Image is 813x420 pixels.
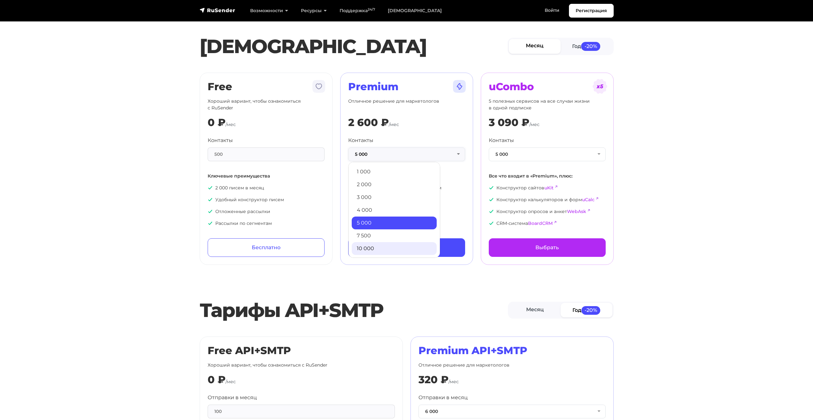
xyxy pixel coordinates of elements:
[208,196,325,203] p: Удобный конструктор писем
[489,81,606,93] h2: uCombo
[352,191,437,204] a: 3 000
[208,374,226,386] div: 0 ₽
[208,197,213,202] img: icon-ok.svg
[352,178,437,191] a: 2 000
[381,4,448,17] a: [DEMOGRAPHIC_DATA]
[418,362,606,368] p: Отличное решение для маркетологов
[208,137,233,144] label: Контакты
[569,4,614,18] a: Регистрация
[208,209,213,214] img: icon-ok.svg
[489,116,529,129] div: 3 090 ₽
[582,197,594,202] a: uCalc
[208,185,325,191] p: 2 000 писем в месяц
[208,208,325,215] p: Отложенные рассылки
[561,39,612,53] a: Год
[348,147,465,161] button: 5 000
[352,217,437,229] a: 5 000
[352,229,437,242] a: 7 500
[226,379,236,384] span: /мес
[200,299,508,322] h2: Тарифы API+SMTP
[348,98,465,111] p: Отличное решение для маркетологов
[581,306,601,314] span: -20%
[208,185,213,190] img: icon-ok.svg
[418,394,468,401] label: Отправки в месяц
[489,147,606,161] button: 5 000
[244,4,295,17] a: Возможности
[368,7,375,12] sup: 24/7
[538,4,566,17] a: Войти
[418,374,449,386] div: 320 ₽
[208,394,257,401] label: Отправки в месяц
[208,220,325,227] p: Рассылки по сегментам
[333,4,381,17] a: Поддержка24/7
[528,220,553,226] a: BoardCRM
[208,116,226,129] div: 0 ₽
[348,81,465,93] h2: Premium
[418,405,606,418] button: 6 000
[418,345,606,357] h2: Premium API+SMTP
[352,165,437,178] a: 1 000
[489,185,494,190] img: icon-ok.svg
[489,196,606,203] p: Конструктор калькуляторов и форм
[352,242,437,255] a: 10 000
[200,35,508,58] h1: [DEMOGRAPHIC_DATA]
[509,303,561,317] a: Месяц
[208,81,325,93] h2: Free
[581,42,600,51] span: -20%
[489,209,494,214] img: icon-ok.svg
[592,79,608,94] img: tarif-ucombo.svg
[352,255,437,268] a: 13 000
[544,185,554,191] a: uKit
[489,173,606,179] p: Все что входит в «Premium», плюс:
[489,98,606,111] p: 5 полезных сервисов на все случаи жизни в одной подписке
[311,79,326,94] img: tarif-free.svg
[489,197,494,202] img: icon-ok.svg
[529,122,540,127] span: /мес
[348,137,373,144] label: Контакты
[489,185,606,191] p: Конструктор сайтов
[389,122,399,127] span: /мес
[208,98,325,111] p: Хороший вариант, чтобы ознакомиться с RuSender
[208,238,325,257] a: Бесплатно
[452,79,467,94] img: tarif-premium.svg
[489,208,606,215] p: Конструктор опросов и анкет
[489,238,606,257] a: Выбрать
[567,209,586,214] a: WebAsk
[208,173,325,179] p: Ключевые преимущества
[489,221,494,226] img: icon-ok.svg
[348,162,440,258] ul: 5 000
[348,116,389,129] div: 2 600 ₽
[200,7,235,13] img: RuSender
[561,303,612,317] a: Год
[295,4,333,17] a: Ресурсы
[208,362,395,368] p: Хороший вариант, чтобы ознакомиться с RuSender
[226,122,236,127] span: /мес
[489,137,514,144] label: Контакты
[509,39,561,53] a: Месяц
[208,345,395,357] h2: Free API+SMTP
[449,379,459,384] span: /мес
[352,204,437,217] a: 4 000
[489,220,606,227] p: CRM-система
[208,221,213,226] img: icon-ok.svg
